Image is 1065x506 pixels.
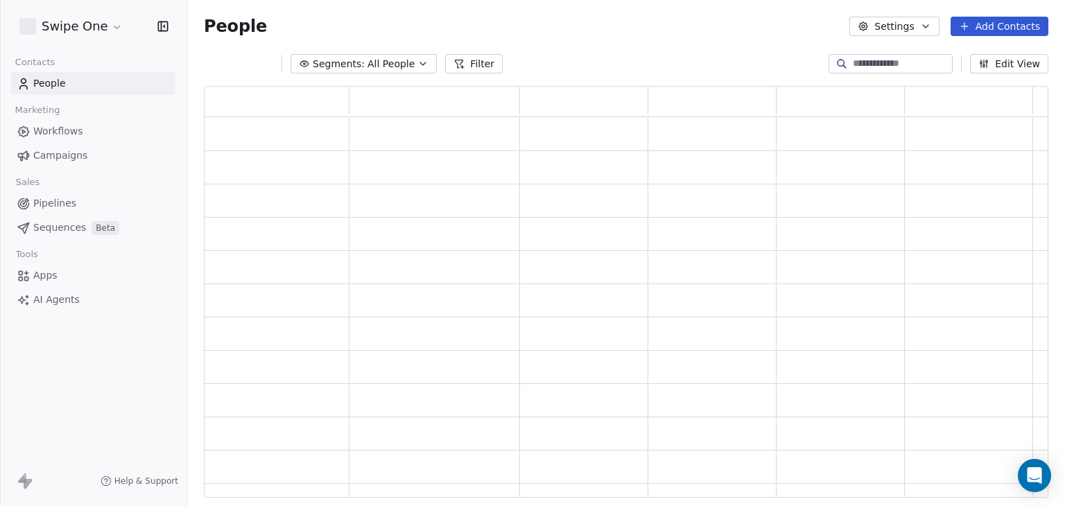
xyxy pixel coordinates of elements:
[11,120,175,143] a: Workflows
[33,220,86,235] span: Sequences
[204,16,267,37] span: People
[951,17,1048,36] button: Add Contacts
[10,244,44,265] span: Tools
[11,264,175,287] a: Apps
[313,57,365,71] span: Segments:
[101,476,178,487] a: Help & Support
[42,17,108,35] span: Swipe One
[33,268,58,283] span: Apps
[11,144,175,167] a: Campaigns
[33,124,83,139] span: Workflows
[11,288,175,311] a: AI Agents
[11,192,175,215] a: Pipelines
[33,148,87,163] span: Campaigns
[11,72,175,95] a: People
[849,17,939,36] button: Settings
[11,216,175,239] a: SequencesBeta
[114,476,178,487] span: Help & Support
[9,100,66,121] span: Marketing
[33,76,66,91] span: People
[445,54,503,73] button: Filter
[1018,459,1051,492] div: Open Intercom Messenger
[9,52,61,73] span: Contacts
[970,54,1048,73] button: Edit View
[92,221,119,235] span: Beta
[33,196,76,211] span: Pipelines
[367,57,415,71] span: All People
[17,15,125,38] button: Swipe One
[10,172,46,193] span: Sales
[33,293,80,307] span: AI Agents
